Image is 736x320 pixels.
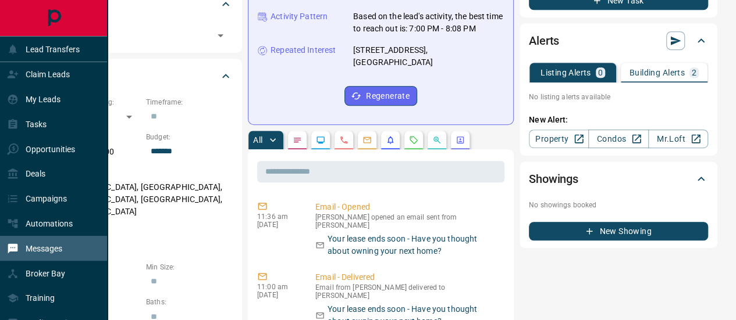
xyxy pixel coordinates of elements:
[386,135,395,145] svg: Listing Alerts
[271,10,328,23] p: Activity Pattern
[529,130,589,148] a: Property
[529,165,708,193] div: Showings
[648,130,708,148] a: Mr.Loft
[54,227,233,238] p: Motivation:
[362,135,372,145] svg: Emails
[315,213,500,229] p: [PERSON_NAME] opened an email sent from [PERSON_NAME]
[146,297,233,307] p: Baths:
[588,130,648,148] a: Condos
[529,27,708,55] div: Alerts
[257,221,298,229] p: [DATE]
[146,262,233,272] p: Min Size:
[353,44,504,69] p: [STREET_ADDRESS], [GEOGRAPHIC_DATA]
[529,170,578,188] h2: Showings
[257,283,298,291] p: 11:00 am
[315,201,500,213] p: Email - Opened
[146,97,233,107] p: Timeframe:
[328,233,500,257] p: Your lease ends soon - Have you thought about owning your next home?
[529,200,708,210] p: No showings booked
[54,178,233,221] p: [GEOGRAPHIC_DATA], [GEOGRAPHIC_DATA], [GEOGRAPHIC_DATA], [GEOGRAPHIC_DATA], [GEOGRAPHIC_DATA]
[146,132,233,142] p: Budget:
[409,135,418,145] svg: Requests
[456,135,465,145] svg: Agent Actions
[54,167,233,178] p: Areas Searched:
[541,69,591,77] p: Listing Alerts
[54,62,233,90] div: Criteria
[339,135,349,145] svg: Calls
[257,291,298,299] p: [DATE]
[630,69,685,77] p: Building Alerts
[315,283,500,300] p: Email from [PERSON_NAME] delivered to [PERSON_NAME]
[432,135,442,145] svg: Opportunities
[316,135,325,145] svg: Lead Browsing Activity
[529,114,708,126] p: New Alert:
[271,44,336,56] p: Repeated Interest
[293,135,302,145] svg: Notes
[692,69,696,77] p: 2
[212,27,229,44] button: Open
[529,92,708,102] p: No listing alerts available
[529,31,559,50] h2: Alerts
[344,86,417,106] button: Regenerate
[529,222,708,240] button: New Showing
[315,271,500,283] p: Email - Delivered
[253,136,262,144] p: All
[598,69,603,77] p: 0
[257,213,298,221] p: 11:36 am
[353,10,504,35] p: Based on the lead's activity, the best time to reach out is: 7:00 PM - 8:08 PM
